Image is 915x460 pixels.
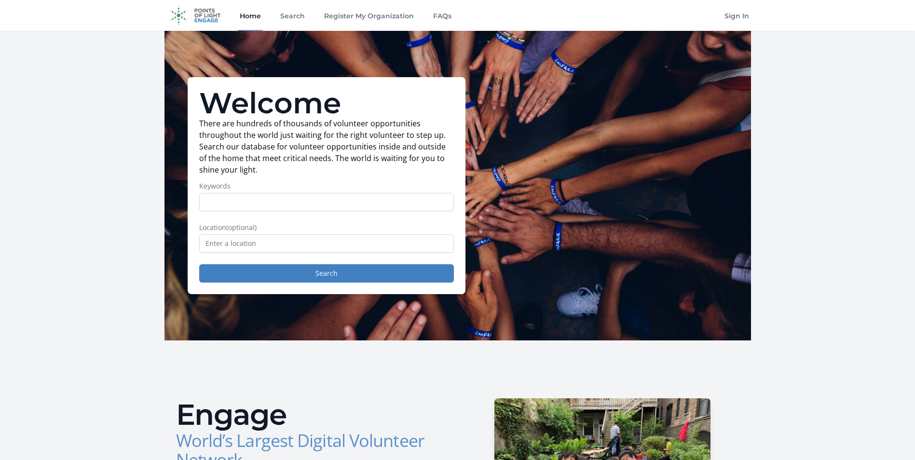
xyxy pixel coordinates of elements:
[199,234,454,253] input: Enter a location
[199,223,454,232] label: Location
[199,264,454,283] button: Search
[226,223,257,232] span: (optional)
[199,89,454,118] h1: Welcome
[199,181,454,191] label: Keywords
[176,400,450,429] h2: Engage
[199,118,454,176] p: There are hundreds of thousands of volunteer opportunities throughout the world just waiting for ...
